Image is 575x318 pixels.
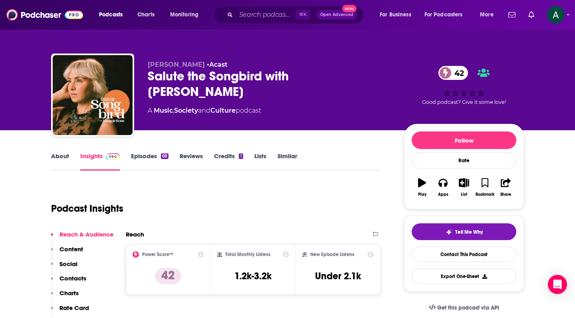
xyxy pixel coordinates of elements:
a: Lists [254,152,266,171]
span: ⌘ K [295,10,310,20]
div: Bookmark [476,192,494,197]
span: Charts [137,9,155,20]
a: Show notifications dropdown [525,8,537,22]
span: 42 [446,66,468,80]
a: Acast [209,61,228,68]
img: tell me why sparkle [446,229,452,235]
a: Music [154,107,173,114]
button: Export One-Sheet [412,268,516,284]
button: Social [51,260,77,275]
h2: Reach [126,231,144,238]
div: Rate [412,152,516,169]
span: Podcasts [99,9,123,20]
button: Follow [412,131,516,149]
span: More [480,9,494,20]
span: For Business [380,9,411,20]
img: Salute the Songbird with Maggie Rose [53,55,133,135]
div: Open Intercom Messenger [548,275,567,294]
button: open menu [374,8,421,21]
button: open menu [165,8,209,21]
button: open menu [419,8,474,21]
div: 42Good podcast? Give it some love! [404,61,524,110]
a: Show notifications dropdown [505,8,519,22]
button: Charts [51,289,79,304]
h2: Total Monthly Listens [225,252,270,257]
img: User Profile [547,6,565,24]
h2: New Episode Listens [310,252,354,257]
span: Tell Me Why [455,229,483,235]
span: and [198,107,210,114]
button: open menu [93,8,133,21]
a: Episodes68 [131,152,169,171]
div: Play [418,192,426,197]
span: [PERSON_NAME] [148,61,205,68]
a: Reviews [180,152,203,171]
button: open menu [474,8,504,21]
span: Open Advanced [320,13,353,17]
button: Apps [432,173,453,202]
button: Contacts [51,274,86,289]
button: Share [496,173,516,202]
div: A podcast [148,106,261,115]
button: Reach & Audience [51,231,113,245]
p: Social [59,260,77,268]
a: Credits1 [214,152,243,171]
span: Monitoring [170,9,198,20]
span: For Podcasters [424,9,463,20]
div: 1 [239,153,243,159]
img: Podchaser - Follow, Share and Rate Podcasts [6,7,83,22]
span: Get this podcast via API [437,304,499,311]
span: New [342,5,357,12]
a: Get this podcast via API [422,298,506,318]
a: About [51,152,69,171]
p: Rate Card [59,304,89,312]
a: Society [174,107,198,114]
span: • [207,61,228,68]
p: 42 [155,268,181,284]
a: Charts [132,8,159,21]
h3: 1.2k-3.2k [234,270,272,282]
h1: Podcast Insights [51,203,123,215]
button: tell me why sparkleTell Me Why [412,223,516,240]
span: Good podcast? Give it some love! [422,99,506,105]
button: Show profile menu [547,6,565,24]
button: List [454,173,474,202]
span: , [173,107,174,114]
button: Open AdvancedNew [317,10,357,20]
input: Search podcasts, credits, & more... [236,8,295,21]
div: List [461,192,467,197]
button: Content [51,245,83,260]
div: Share [500,192,511,197]
h2: Power Score™ [142,252,173,257]
button: Play [412,173,432,202]
div: 68 [161,153,169,159]
a: Culture [210,107,236,114]
button: Bookmark [474,173,495,202]
a: Contact This Podcast [412,246,516,262]
h3: Under 2.1k [315,270,361,282]
p: Reach & Audience [59,231,113,238]
div: Search podcasts, credits, & more... [222,6,371,24]
p: Charts [59,289,79,297]
img: Podchaser Pro [106,153,120,160]
a: 42 [438,66,468,80]
a: Similar [278,152,297,171]
a: InsightsPodchaser Pro [80,152,120,171]
span: Logged in as ashley88139 [547,6,565,24]
p: Contacts [59,274,86,282]
p: Content [59,245,83,253]
div: Apps [438,192,448,197]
